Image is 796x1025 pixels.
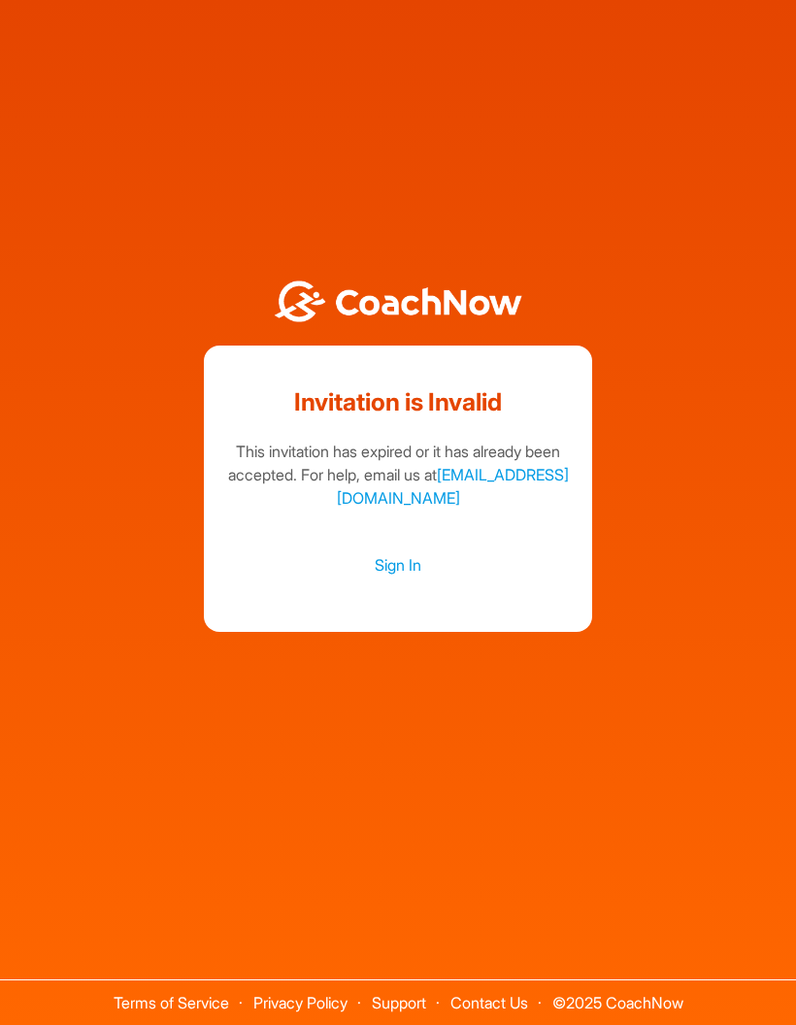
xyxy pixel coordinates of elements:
a: Support [372,993,426,1012]
a: Privacy Policy [253,993,348,1012]
a: [EMAIL_ADDRESS][DOMAIN_NAME] [337,465,569,508]
a: Terms of Service [114,993,229,1012]
span: © 2025 CoachNow [543,980,693,1010]
img: BwLJSsUCoWCh5upNqxVrqldRgqLPVwmV24tXu5FoVAoFEpwwqQ3VIfuoInZCoVCoTD4vwADAC3ZFMkVEQFDAAAAAElFTkSuQmCC [272,281,524,322]
h1: Invitation is Invalid [223,384,573,421]
a: Sign In [223,552,573,578]
a: Contact Us [450,993,528,1012]
div: This invitation has expired or it has already been accepted. For help, email us at [223,440,573,510]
